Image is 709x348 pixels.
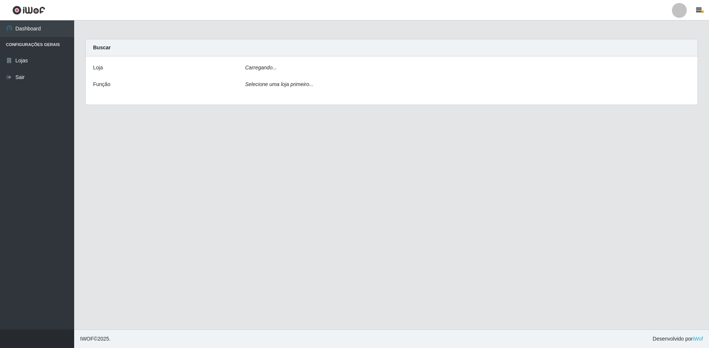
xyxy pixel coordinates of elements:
span: Desenvolvido por [653,335,703,343]
img: CoreUI Logo [12,6,45,15]
i: Selecione uma loja primeiro... [245,81,313,87]
span: IWOF [80,336,94,342]
strong: Buscar [93,45,111,50]
label: Função [93,81,111,88]
a: iWof [693,336,703,342]
i: Carregando... [245,65,277,70]
label: Loja [93,64,103,72]
span: © 2025 . [80,335,111,343]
